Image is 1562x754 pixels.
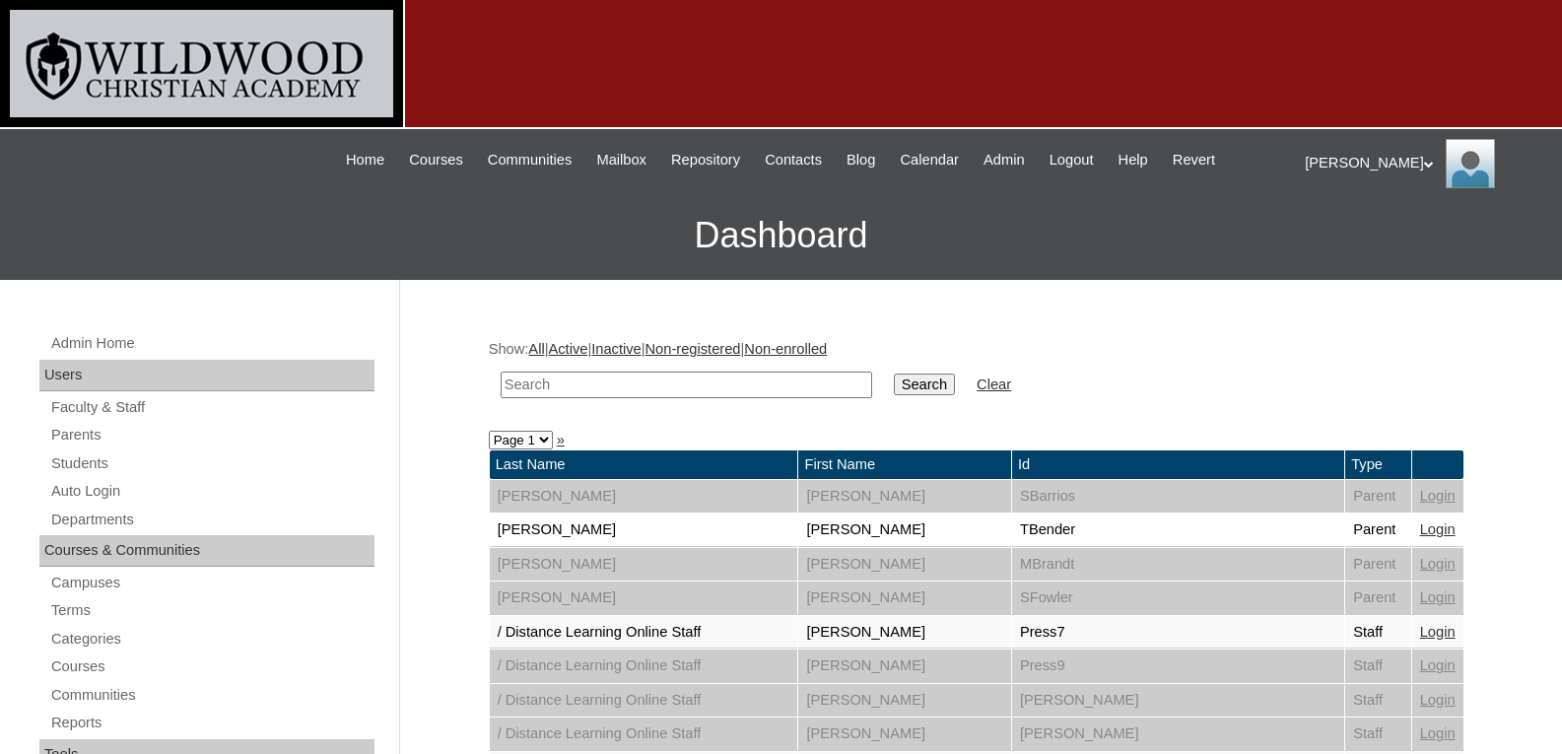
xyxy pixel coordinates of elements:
[490,450,798,479] td: Last Name
[1420,521,1456,537] a: Login
[49,508,374,532] a: Departments
[798,480,1010,514] td: [PERSON_NAME]
[596,149,646,171] span: Mailbox
[798,684,1010,718] td: [PERSON_NAME]
[1305,139,1542,188] div: [PERSON_NAME]
[1345,650,1411,683] td: Staff
[490,582,798,615] td: [PERSON_NAME]
[1012,548,1344,582] td: MBrandt
[49,479,374,504] a: Auto Login
[798,514,1010,547] td: [PERSON_NAME]
[1050,149,1094,171] span: Logout
[1040,149,1104,171] a: Logout
[1345,480,1411,514] td: Parent
[528,341,544,357] a: All
[1420,488,1456,504] a: Login
[490,650,798,683] td: / Distance Learning Online Staff
[49,451,374,476] a: Students
[891,149,969,171] a: Calendar
[49,571,374,595] a: Campuses
[671,149,740,171] span: Repository
[49,683,374,708] a: Communities
[1420,589,1456,605] a: Login
[49,395,374,420] a: Faculty & Staff
[847,149,875,171] span: Blog
[39,535,374,567] div: Courses & Communities
[984,149,1025,171] span: Admin
[586,149,656,171] a: Mailbox
[1012,480,1344,514] td: SBarrios
[346,149,384,171] span: Home
[1420,692,1456,708] a: Login
[798,616,1010,650] td: [PERSON_NAME]
[1012,718,1344,751] td: [PERSON_NAME]
[1420,556,1456,572] a: Login
[1345,514,1411,547] td: Parent
[1109,149,1158,171] a: Help
[1012,684,1344,718] td: [PERSON_NAME]
[1420,657,1456,673] a: Login
[548,341,587,357] a: Active
[661,149,750,171] a: Repository
[901,149,959,171] span: Calendar
[977,377,1011,392] a: Clear
[490,548,798,582] td: [PERSON_NAME]
[1012,616,1344,650] td: Press7
[409,149,463,171] span: Courses
[399,149,473,171] a: Courses
[1119,149,1148,171] span: Help
[1012,514,1344,547] td: TBender
[1420,624,1456,640] a: Login
[755,149,832,171] a: Contacts
[478,149,582,171] a: Communities
[49,627,374,651] a: Categories
[1345,684,1411,718] td: Staff
[336,149,394,171] a: Home
[49,711,374,735] a: Reports
[1163,149,1225,171] a: Revert
[1012,450,1344,479] td: Id
[645,341,741,357] a: Non-registered
[490,480,798,514] td: [PERSON_NAME]
[591,341,642,357] a: Inactive
[39,360,374,391] div: Users
[49,654,374,679] a: Courses
[798,582,1010,615] td: [PERSON_NAME]
[490,616,798,650] td: / Distance Learning Online Staff
[490,684,798,718] td: / Distance Learning Online Staff
[489,339,1464,409] div: Show: | | | |
[798,718,1010,751] td: [PERSON_NAME]
[10,191,1552,280] h3: Dashboard
[1345,616,1411,650] td: Staff
[1345,582,1411,615] td: Parent
[490,514,798,547] td: [PERSON_NAME]
[837,149,885,171] a: Blog
[501,372,872,398] input: Search
[1345,450,1411,479] td: Type
[1345,548,1411,582] td: Parent
[1446,139,1495,188] img: Jill Isaac
[557,432,565,447] a: »
[798,650,1010,683] td: [PERSON_NAME]
[1012,582,1344,615] td: SFowler
[490,718,798,751] td: / Distance Learning Online Staff
[798,450,1010,479] td: First Name
[49,423,374,447] a: Parents
[49,331,374,356] a: Admin Home
[488,149,573,171] span: Communities
[1420,725,1456,741] a: Login
[765,149,822,171] span: Contacts
[744,341,827,357] a: Non-enrolled
[10,10,393,117] img: logo-white.png
[1173,149,1215,171] span: Revert
[974,149,1035,171] a: Admin
[49,598,374,623] a: Terms
[1345,718,1411,751] td: Staff
[894,374,955,395] input: Search
[798,548,1010,582] td: [PERSON_NAME]
[1012,650,1344,683] td: Press9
